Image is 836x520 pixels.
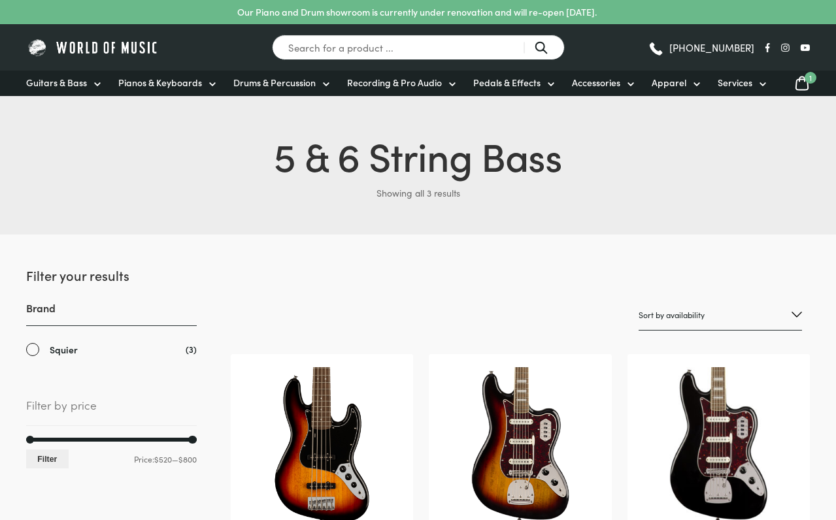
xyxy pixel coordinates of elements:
h3: Brand [26,301,197,326]
span: Guitars & Bass [26,76,87,89]
span: Pedals & Effects [473,76,541,89]
iframe: Chat with our support team [646,376,836,520]
button: Filter [26,449,69,468]
p: Our Piano and Drum showroom is currently under renovation and will re-open [DATE]. [237,5,597,19]
span: Pianos & Keyboards [118,76,202,89]
input: Search for a product ... [272,35,565,60]
span: $520 [154,453,172,464]
span: $800 [178,453,197,464]
span: Squier [50,342,78,357]
div: Brand [26,301,197,357]
h2: Filter your results [26,266,197,284]
span: Recording & Pro Audio [347,76,442,89]
div: Price: — [26,449,197,468]
a: [PHONE_NUMBER] [648,38,754,57]
h1: 5 & 6 String Bass [26,127,810,182]
span: [PHONE_NUMBER] [669,42,754,52]
span: Apparel [652,76,686,89]
span: (3) [186,342,197,356]
p: Showing all 3 results [26,182,810,203]
a: Squier [26,342,197,357]
select: Shop order [639,300,802,331]
span: Drums & Percussion [233,76,316,89]
span: Filter by price [26,396,197,426]
img: World of Music [26,37,160,57]
span: 1 [805,72,816,84]
span: Services [718,76,752,89]
span: Accessories [572,76,620,89]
